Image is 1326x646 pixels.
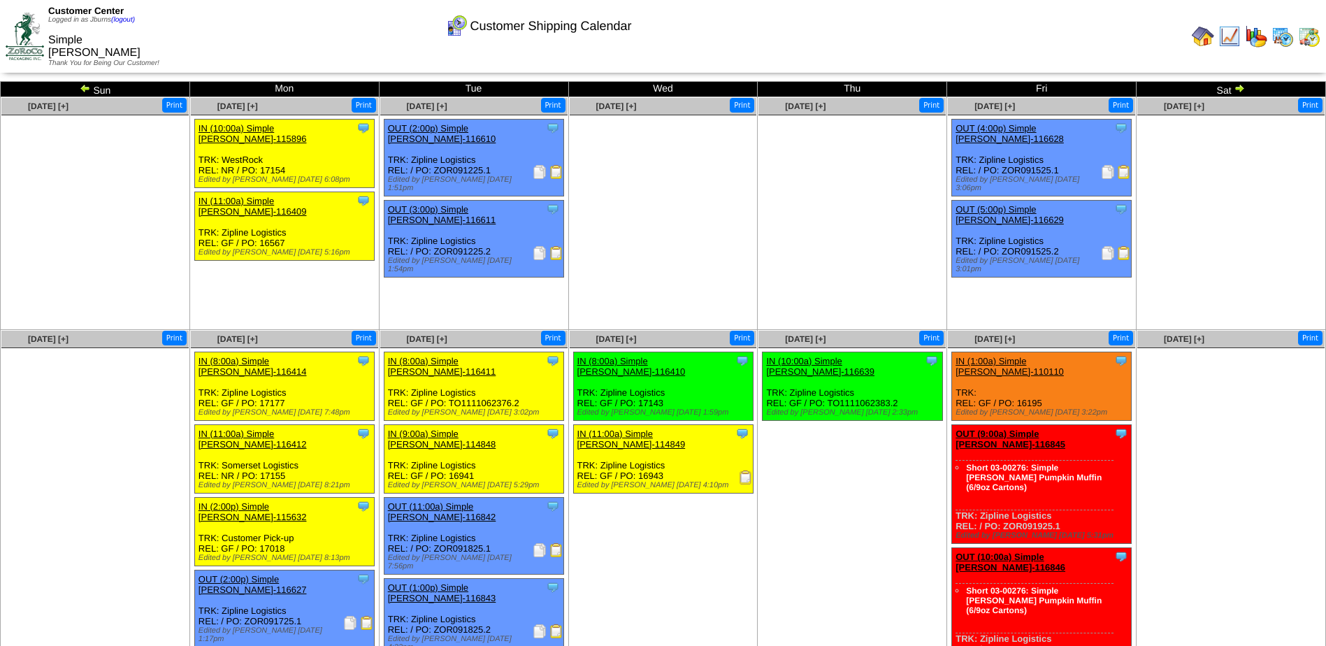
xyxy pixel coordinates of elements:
[533,624,547,638] img: Packing Slip
[199,501,307,522] a: IN (2:00p) Simple [PERSON_NAME]-115632
[546,580,560,594] img: Tooltip
[28,334,69,344] span: [DATE] [+]
[549,165,563,179] img: Bill of Lading
[739,471,753,484] img: Receiving Document
[577,408,753,417] div: Edited by [PERSON_NAME] [DATE] 1:59pm
[730,331,754,345] button: Print
[573,425,753,494] div: TRK: Zipline Logistics REL: GF / PO: 16943
[407,334,447,344] a: [DATE] [+]
[384,120,563,196] div: TRK: Zipline Logistics REL: / PO: ZOR091225.1
[356,121,370,135] img: Tooltip
[1114,550,1128,564] img: Tooltip
[388,501,496,522] a: OUT (11:00a) Simple [PERSON_NAME]-116842
[162,331,187,345] button: Print
[217,334,258,344] a: [DATE] [+]
[360,616,374,630] img: Bill of Lading
[596,101,636,111] a: [DATE] [+]
[568,82,758,97] td: Wed
[48,6,124,16] span: Customer Center
[549,543,563,557] img: Bill of Lading
[1245,25,1267,48] img: graph.gif
[352,98,376,113] button: Print
[1218,25,1241,48] img: line_graph.gif
[735,426,749,440] img: Tooltip
[533,543,547,557] img: Packing Slip
[194,192,374,261] div: TRK: Zipline Logistics REL: GF / PO: 16567
[577,481,753,489] div: Edited by [PERSON_NAME] [DATE] 4:10pm
[1192,25,1214,48] img: home.gif
[162,98,187,113] button: Print
[956,429,1065,450] a: OUT (9:00a) Simple [PERSON_NAME]-116845
[1234,82,1245,94] img: arrowright.gif
[388,554,563,570] div: Edited by [PERSON_NAME] [DATE] 7:56pm
[596,334,636,344] a: [DATE] [+]
[356,426,370,440] img: Tooltip
[189,82,379,97] td: Mon
[952,352,1132,421] div: TRK: REL: GF / PO: 16195
[966,463,1102,492] a: Short 03-00276: Simple [PERSON_NAME] Pumpkin Muffin (6/9oz Cartons)
[199,196,307,217] a: IN (11:00a) Simple [PERSON_NAME]-116409
[6,13,44,59] img: ZoRoCo_Logo(Green%26Foil)%20jpg.webp
[766,356,874,377] a: IN (10:00a) Simple [PERSON_NAME]-116639
[388,257,563,273] div: Edited by [PERSON_NAME] [DATE] 1:54pm
[766,408,942,417] div: Edited by [PERSON_NAME] [DATE] 2:33pm
[966,586,1102,615] a: Short 03-00276: Simple [PERSON_NAME] Pumpkin Muffin (6/9oz Cartons)
[199,481,374,489] div: Edited by [PERSON_NAME] [DATE] 8:21pm
[194,120,374,188] div: TRK: WestRock REL: NR / PO: 17154
[919,331,944,345] button: Print
[384,498,563,575] div: TRK: Zipline Logistics REL: / PO: ZOR091825.1
[1137,82,1326,97] td: Sat
[952,120,1132,196] div: TRK: Zipline Logistics REL: / PO: ZOR091525.1
[1164,101,1204,111] span: [DATE] [+]
[577,429,686,450] a: IN (11:00a) Simple [PERSON_NAME]-114849
[919,98,944,113] button: Print
[194,425,374,494] div: TRK: Somerset Logistics REL: NR / PO: 17155
[533,246,547,260] img: Packing Slip
[1298,331,1323,345] button: Print
[1164,334,1204,344] span: [DATE] [+]
[956,257,1131,273] div: Edited by [PERSON_NAME] [DATE] 3:01pm
[356,499,370,513] img: Tooltip
[1114,354,1128,368] img: Tooltip
[199,554,374,562] div: Edited by [PERSON_NAME] [DATE] 8:13pm
[48,34,140,59] span: Simple [PERSON_NAME]
[974,101,1015,111] a: [DATE] [+]
[956,408,1131,417] div: Edited by [PERSON_NAME] [DATE] 3:22pm
[48,16,135,24] span: Logged in as Jburns
[80,82,91,94] img: arrowleft.gif
[379,82,568,97] td: Tue
[1117,165,1131,179] img: Bill of Lading
[546,426,560,440] img: Tooltip
[1114,202,1128,216] img: Tooltip
[217,101,258,111] a: [DATE] [+]
[199,356,307,377] a: IN (8:00a) Simple [PERSON_NAME]-116414
[356,354,370,368] img: Tooltip
[577,356,686,377] a: IN (8:00a) Simple [PERSON_NAME]-116410
[1114,426,1128,440] img: Tooltip
[546,499,560,513] img: Tooltip
[388,204,496,225] a: OUT (3:00p) Simple [PERSON_NAME]-116611
[549,246,563,260] img: Bill of Lading
[1101,165,1115,179] img: Packing Slip
[194,498,374,566] div: TRK: Customer Pick-up REL: GF / PO: 17018
[546,202,560,216] img: Tooltip
[352,331,376,345] button: Print
[785,101,826,111] span: [DATE] [+]
[194,352,374,421] div: TRK: Zipline Logistics REL: GF / PO: 17177
[199,626,374,643] div: Edited by [PERSON_NAME] [DATE] 1:17pm
[1271,25,1294,48] img: calendarprod.gif
[1117,246,1131,260] img: Bill of Lading
[388,481,563,489] div: Edited by [PERSON_NAME] [DATE] 5:29pm
[956,356,1064,377] a: IN (1:00a) Simple [PERSON_NAME]-110110
[388,429,496,450] a: IN (9:00a) Simple [PERSON_NAME]-114848
[388,408,563,417] div: Edited by [PERSON_NAME] [DATE] 3:02pm
[199,574,307,595] a: OUT (2:00p) Simple [PERSON_NAME]-116627
[1298,25,1320,48] img: calendarinout.gif
[956,531,1131,540] div: Edited by [PERSON_NAME] [DATE] 5:31pm
[199,123,307,144] a: IN (10:00a) Simple [PERSON_NAME]-115896
[356,194,370,208] img: Tooltip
